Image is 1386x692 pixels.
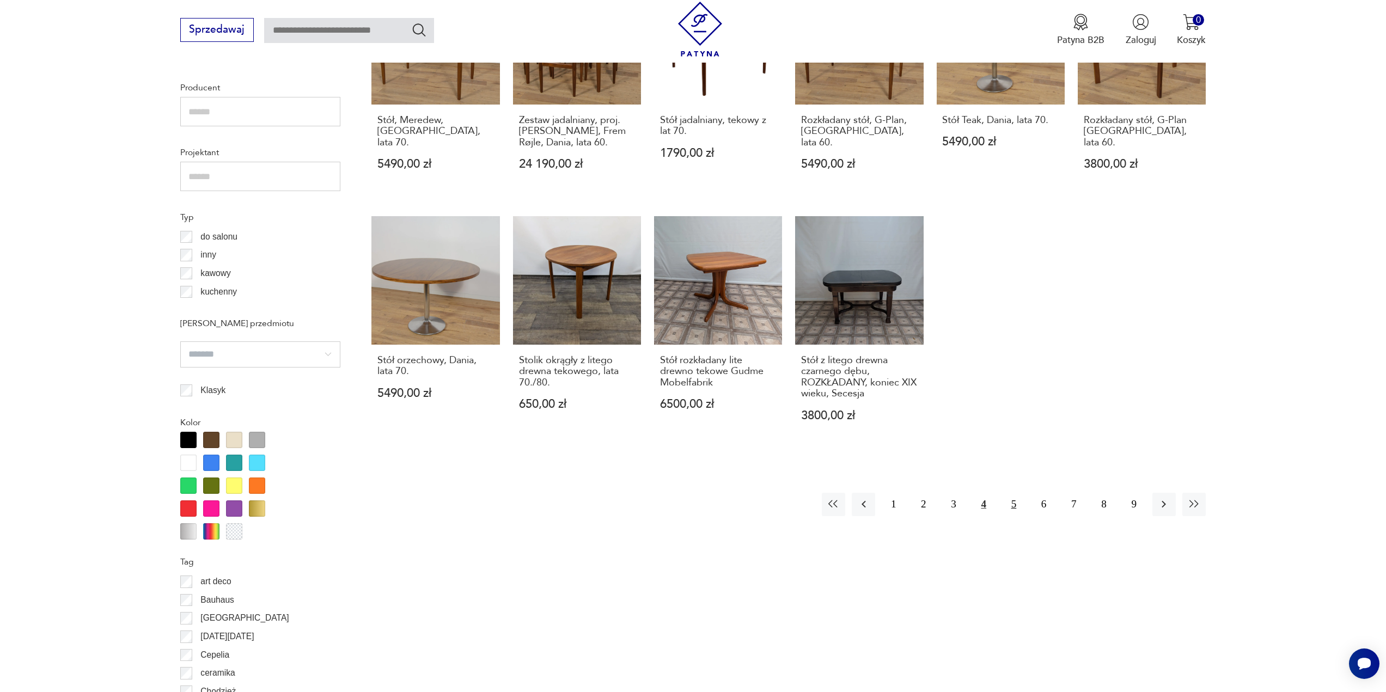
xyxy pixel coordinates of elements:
p: 5490,00 zł [801,158,918,170]
p: Producent [180,81,340,95]
button: 4 [972,493,996,516]
p: ceramika [200,666,235,680]
h3: Stolik okrągły z litego drewna tekowego, lata 70./80. [519,355,636,388]
h3: Rozkładany stół, G-Plan [GEOGRAPHIC_DATA], lata 60. [1084,115,1200,148]
button: Szukaj [411,22,427,38]
h3: Stół Teak, Dania, lata 70. [942,115,1059,126]
button: 3 [942,493,965,516]
p: [DATE][DATE] [200,629,254,644]
img: Ikona medalu [1072,14,1089,30]
p: kawowy [200,266,230,280]
h3: Stół z litego drewna czarnego dębu, ROZKŁADANY, koniec XIX wieku, Secesja [801,355,918,400]
h3: Stół orzechowy, Dania, lata 70. [377,355,494,377]
p: Klasyk [200,383,225,397]
a: Stół rozkładany lite drewno tekowe Gudme MobelfabrikStół rozkładany lite drewno tekowe Gudme Mobe... [654,216,782,446]
h3: Stół jadalniany, tekowy z lat 70. [660,115,777,137]
p: Cepelia [200,648,229,662]
p: Kolor [180,415,340,430]
p: 3800,00 zł [1084,158,1200,170]
p: 5490,00 zł [942,136,1059,148]
a: Sprzedawaj [180,26,254,35]
p: 5490,00 zł [377,158,494,170]
h3: Zestaw jadalniany, proj. [PERSON_NAME], Frem Røjle, Dania, lata 60. [519,115,636,148]
button: 0Koszyk [1177,14,1206,46]
a: Ikona medaluPatyna B2B [1057,14,1104,46]
p: Bauhaus [200,593,234,607]
a: Stół orzechowy, Dania, lata 70.Stół orzechowy, Dania, lata 70.5490,00 zł [371,216,499,446]
p: 3800,00 zł [801,410,918,421]
button: 9 [1122,493,1146,516]
button: 5 [1002,493,1025,516]
p: 5490,00 zł [377,388,494,399]
p: inny [200,248,216,262]
p: 6500,00 zł [660,399,777,410]
button: 7 [1062,493,1085,516]
h3: Stół, Meredew, [GEOGRAPHIC_DATA], lata 70. [377,115,494,148]
p: art deco [200,574,231,589]
p: Tag [180,555,340,569]
p: [GEOGRAPHIC_DATA] [200,611,289,625]
button: Zaloguj [1126,14,1156,46]
p: kuchenny [200,285,237,299]
p: do salonu [200,230,237,244]
p: Czechy ( 3 ) [200,64,239,78]
a: Stolik okrągły z litego drewna tekowego, lata 70./80.Stolik okrągły z litego drewna tekowego, lat... [513,216,641,446]
button: Sprzedawaj [180,18,254,42]
h3: Rozkładany stół, G-Plan, [GEOGRAPHIC_DATA], lata 60. [801,115,918,148]
button: 2 [912,493,935,516]
img: Patyna - sklep z meblami i dekoracjami vintage [673,2,728,57]
iframe: Smartsupp widget button [1349,648,1379,679]
p: [PERSON_NAME] przedmiotu [180,316,340,330]
div: 0 [1193,14,1204,26]
p: 24 190,00 zł [519,158,636,170]
button: 1 [882,493,905,516]
a: Stół z litego drewna czarnego dębu, ROZKŁADANY, koniec XIX wieku, SecesjaStół z litego drewna cza... [795,216,923,446]
p: Projektant [180,145,340,160]
img: Ikona koszyka [1183,14,1200,30]
p: Koszyk [1177,34,1206,46]
button: 6 [1032,493,1055,516]
h3: Stół rozkładany lite drewno tekowe Gudme Mobelfabrik [660,355,777,388]
button: Patyna B2B [1057,14,1104,46]
p: Zaloguj [1126,34,1156,46]
p: 650,00 zł [519,399,636,410]
img: Ikonka użytkownika [1132,14,1149,30]
p: Patyna B2B [1057,34,1104,46]
button: 8 [1092,493,1115,516]
p: Typ [180,210,340,224]
p: 1790,00 zł [660,148,777,159]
